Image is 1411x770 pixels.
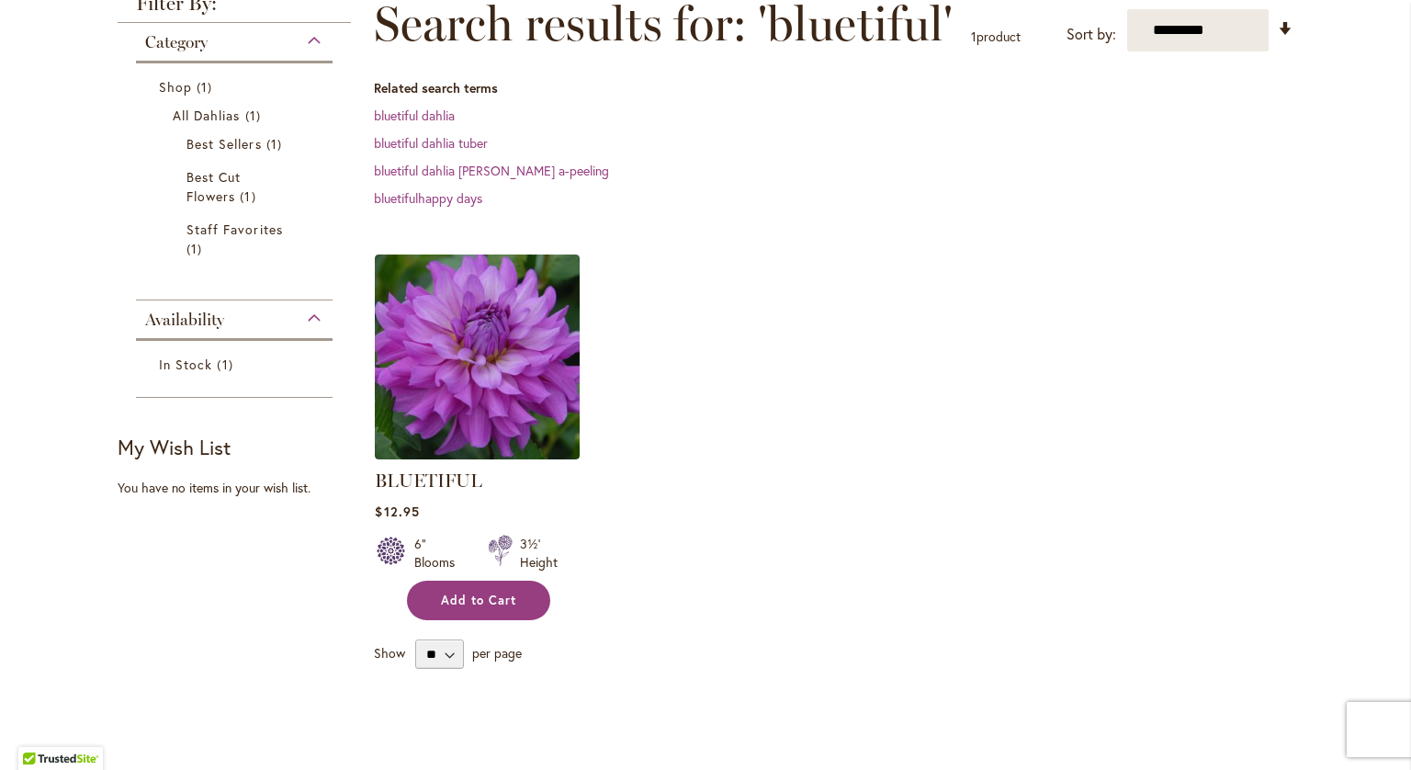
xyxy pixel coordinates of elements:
iframe: Launch Accessibility Center [14,705,65,756]
span: per page [472,644,522,662]
a: Best Sellers [186,134,287,153]
strong: My Wish List [118,434,231,460]
span: In Stock [159,356,212,373]
span: Staff Favorites [186,221,283,238]
a: bluetiful dahlia [374,107,455,124]
div: You have no items in your wish list. [118,479,363,497]
a: bluetifulhappy days [374,189,482,207]
a: BLUETIFUL [375,470,482,492]
span: Add to Cart [441,593,516,608]
span: 1 [186,239,207,258]
span: Show [374,644,405,662]
label: Sort by: [1067,17,1116,51]
p: product [971,22,1021,51]
a: Best Cut Flowers [186,167,287,206]
span: 1 [197,77,217,96]
span: $12.95 [375,503,419,520]
span: 1 [240,187,260,206]
span: Availability [145,310,224,330]
div: 3½' Height [520,535,558,572]
a: bluetiful dahlia [PERSON_NAME] a-peeling [374,162,609,179]
a: Shop [159,77,314,96]
span: All Dahlias [173,107,241,124]
span: Shop [159,78,192,96]
dt: Related search terms [374,79,1293,97]
span: Best Cut Flowers [186,168,241,205]
div: 6" Blooms [414,535,466,572]
a: bluetiful dahlia tuber [374,134,488,152]
span: 1 [266,134,287,153]
span: 1 [245,106,265,125]
img: Bluetiful [375,255,580,459]
span: Best Sellers [186,135,262,153]
a: All Dahlias [173,106,300,125]
a: In Stock 1 [159,355,314,374]
span: 1 [217,355,237,374]
a: Bluetiful [375,446,580,463]
span: 1 [971,28,976,45]
button: Add to Cart [407,581,550,620]
a: Staff Favorites [186,220,287,258]
span: Category [145,32,208,52]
